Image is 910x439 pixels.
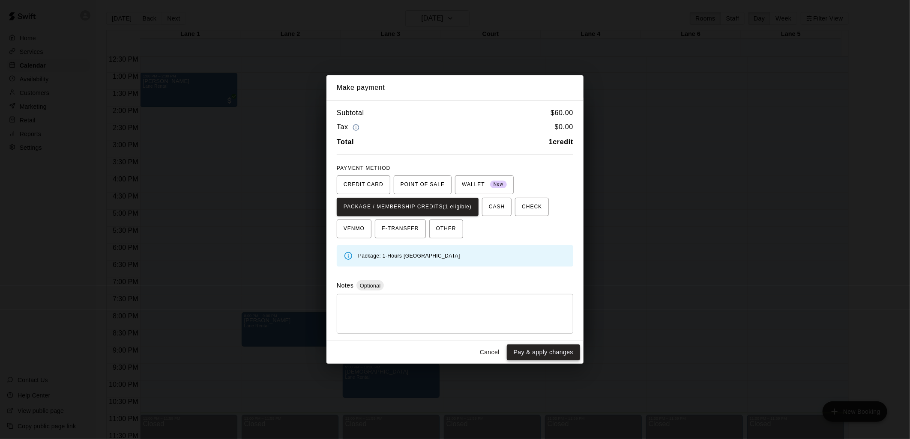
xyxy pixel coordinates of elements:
[382,222,419,236] span: E-TRANSFER
[551,107,573,119] h6: $ 60.00
[489,200,505,214] span: CASH
[356,282,384,289] span: Optional
[337,107,364,119] h6: Subtotal
[337,219,371,238] button: VENMO
[337,282,353,289] label: Notes
[515,198,549,217] button: CHECK
[429,219,463,238] button: OTHER
[337,122,362,133] h6: Tax
[482,198,512,217] button: CASH
[358,253,460,259] span: Package: 1-Hours [GEOGRAPHIC_DATA]
[375,219,426,238] button: E-TRANSFER
[507,344,580,360] button: Pay & apply changes
[401,178,445,192] span: POINT OF SALE
[522,200,542,214] span: CHECK
[455,175,514,194] button: WALLET New
[394,175,452,194] button: POINT OF SALE
[344,200,472,214] span: PACKAGE / MEMBERSHIP CREDITS (1 eligible)
[490,179,507,190] span: New
[549,138,573,145] b: 1 credit
[326,75,584,100] h2: Make payment
[337,138,354,145] b: Total
[476,344,503,360] button: Cancel
[337,165,390,171] span: PAYMENT METHOD
[337,175,390,194] button: CREDIT CARD
[436,222,456,236] span: OTHER
[344,178,383,192] span: CREDIT CARD
[344,222,365,236] span: VENMO
[462,178,507,192] span: WALLET
[337,198,479,217] button: PACKAGE / MEMBERSHIP CREDITS(1 eligible)
[555,122,573,133] h6: $ 0.00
